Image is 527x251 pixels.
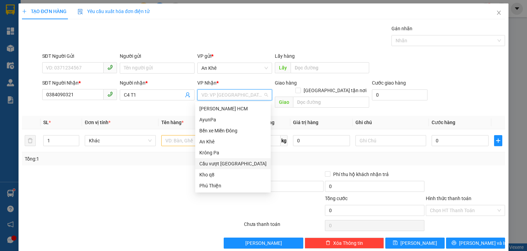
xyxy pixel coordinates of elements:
[372,89,428,100] input: Cước giao hàng
[199,127,267,134] div: Bến xe Miền Đông
[489,3,508,23] button: Close
[78,9,150,14] span: Yêu cầu xuất hóa đơn điện tử
[353,116,429,129] th: Ghi chú
[281,135,288,146] span: kg
[494,135,502,146] button: plus
[452,240,456,246] span: printer
[22,9,27,14] span: plus
[199,149,267,156] div: Krông Pa
[195,169,271,180] div: Kho q8
[372,80,406,86] label: Cước giao hàng
[25,135,36,146] button: delete
[355,135,426,146] input: Ghi Chú
[201,63,268,73] span: An Khê
[195,125,271,136] div: Bến xe Miền Đông
[325,196,348,201] span: Tổng cước
[293,120,318,125] span: Giá trị hàng
[161,120,184,125] span: Tên hàng
[199,171,267,178] div: Kho q8
[42,52,117,60] div: SĐT Người Gửi
[195,158,271,169] div: Cầu vượt Bình Phước
[199,160,267,167] div: Cầu vượt [GEOGRAPHIC_DATA]
[293,135,350,146] input: 0
[161,135,232,146] input: VD: Bàn, Ghế
[305,238,384,249] button: deleteXóa Thông tin
[195,114,271,125] div: AyunPa
[195,136,271,147] div: An Khê
[446,238,505,249] button: printer[PERSON_NAME] và In
[78,9,83,14] img: icon
[42,79,117,87] div: SĐT Người Nhận
[333,239,363,247] span: Xóa Thông tin
[459,239,507,247] span: [PERSON_NAME] và In
[197,80,216,86] span: VP Nhận
[291,62,369,73] input: Dọc đường
[496,10,502,15] span: close
[43,120,49,125] span: SL
[185,92,190,98] span: user-add
[199,105,267,112] div: [PERSON_NAME] HCM
[301,87,369,94] span: [GEOGRAPHIC_DATA] tận nơi
[195,180,271,191] div: Phú Thiện
[293,97,369,108] input: Dọc đường
[120,52,195,60] div: Người gửi
[197,52,272,60] div: VP gửi
[494,138,502,143] span: plus
[275,97,293,108] span: Giao
[275,80,297,86] span: Giao hàng
[120,79,195,87] div: Người nhận
[25,155,204,163] div: Tổng: 1
[107,65,113,70] span: phone
[245,239,282,247] span: [PERSON_NAME]
[432,120,455,125] span: Cước hàng
[199,116,267,123] div: AyunPa
[224,238,303,249] button: [PERSON_NAME]
[330,171,391,178] span: Phí thu hộ khách nhận trả
[107,91,113,97] span: phone
[199,182,267,189] div: Phú Thiện
[426,196,471,201] label: Hình thức thanh toán
[199,138,267,145] div: An Khê
[385,238,445,249] button: save[PERSON_NAME]
[393,240,398,246] span: save
[89,135,151,146] span: Khác
[195,147,271,158] div: Krông Pa
[22,9,67,14] span: TẠO ĐƠN HÀNG
[243,220,324,232] div: Chưa thanh toán
[85,120,110,125] span: Đơn vị tính
[275,62,291,73] span: Lấy
[326,240,330,246] span: delete
[400,239,437,247] span: [PERSON_NAME]
[195,103,271,114] div: Trần Phú HCM
[391,26,412,31] label: Gán nhãn
[275,53,295,59] span: Lấy hàng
